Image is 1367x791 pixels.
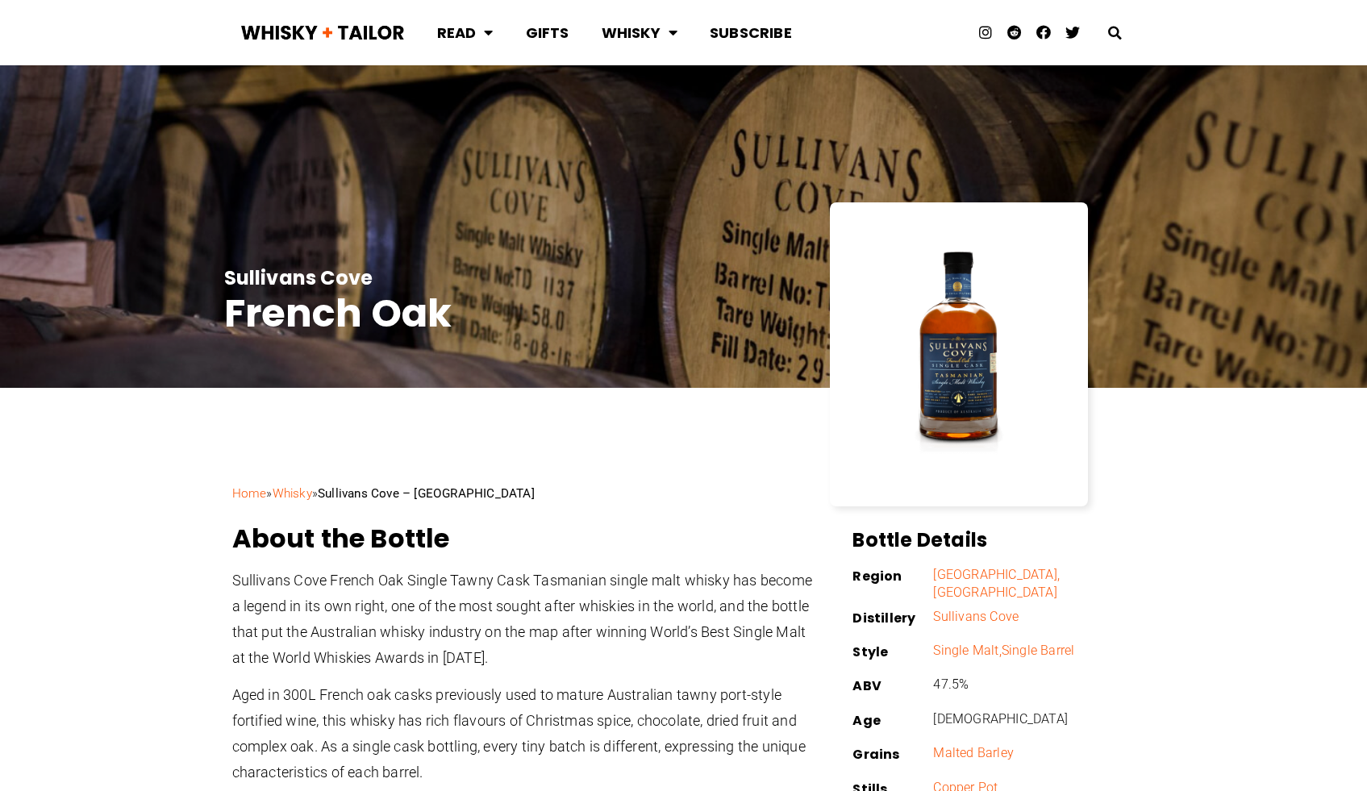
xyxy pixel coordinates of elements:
[852,647,933,658] p: Style
[933,567,1057,582] span: [GEOGRAPHIC_DATA]
[933,745,1014,760] a: Malted Barley
[933,710,1142,728] p: [DEMOGRAPHIC_DATA]
[224,264,373,291] a: Sullivans Cove
[240,21,405,44] img: Whisky + Tailor Logo
[852,681,933,692] p: ABV
[933,609,1019,624] a: Sullivans Cove
[852,715,933,726] p: Age
[933,585,1057,600] span: [GEOGRAPHIC_DATA]
[273,486,312,501] a: Whisky
[224,291,813,336] h1: French Oak
[852,749,933,760] p: Grains
[318,486,535,501] strong: Sullivans Cove – [GEOGRAPHIC_DATA]
[510,11,586,54] a: Gifts
[852,571,933,582] p: Region
[852,613,933,624] p: Distillery
[694,11,808,54] a: Subscribe
[232,486,267,501] a: Home
[933,676,1142,693] p: 47.5%
[933,642,1142,660] p: ,
[232,568,813,671] p: Sullivans Cove French Oak Single Tawny Cask Tasmanian single malt whisky has become a legend in i...
[421,11,510,54] a: Read
[232,682,813,785] p: Aged in 300L French oak casks previously used to mature Australian tawny port-style fortified win...
[1002,643,1075,658] a: Single Barrel
[586,11,694,54] a: Whisky
[933,567,1060,600] a: [GEOGRAPHIC_DATA],[GEOGRAPHIC_DATA]
[232,522,813,555] h2: About the Bottle
[852,527,1142,553] h2: Bottle Details
[232,486,535,501] span: » »
[933,643,998,658] a: Single Malt
[854,223,1064,485] img: Sullivans Cove - French Oak - Bottle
